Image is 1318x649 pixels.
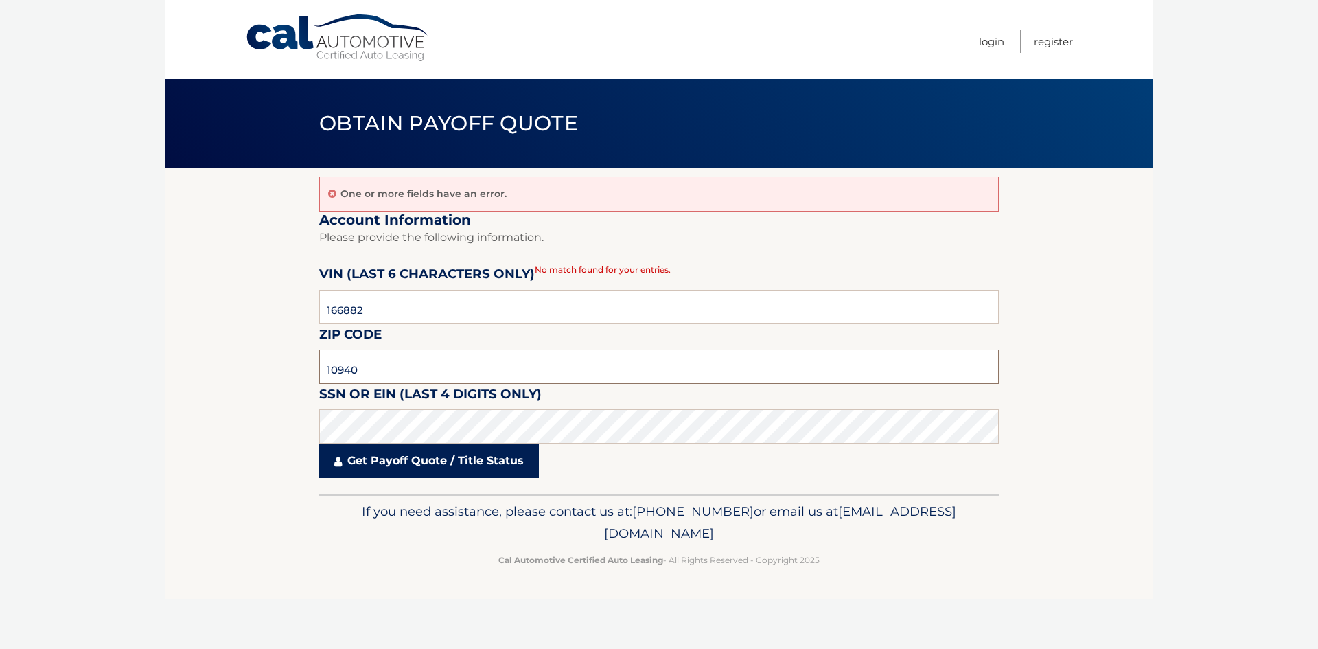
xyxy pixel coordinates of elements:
[319,264,535,289] label: VIN (last 6 characters only)
[535,264,671,275] span: No match found for your entries.
[1034,30,1073,53] a: Register
[319,384,542,409] label: SSN or EIN (last 4 digits only)
[319,228,999,247] p: Please provide the following information.
[319,444,539,478] a: Get Payoff Quote / Title Status
[979,30,1004,53] a: Login
[319,111,578,136] span: Obtain Payoff Quote
[245,14,430,62] a: Cal Automotive
[632,503,754,519] span: [PHONE_NUMBER]
[340,187,507,200] p: One or more fields have an error.
[319,212,999,229] h2: Account Information
[328,553,990,567] p: - All Rights Reserved - Copyright 2025
[498,555,663,565] strong: Cal Automotive Certified Auto Leasing
[604,503,956,541] span: [EMAIL_ADDRESS][DOMAIN_NAME]
[319,324,382,350] label: Zip Code
[328,501,990,545] p: If you need assistance, please contact us at: or email us at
